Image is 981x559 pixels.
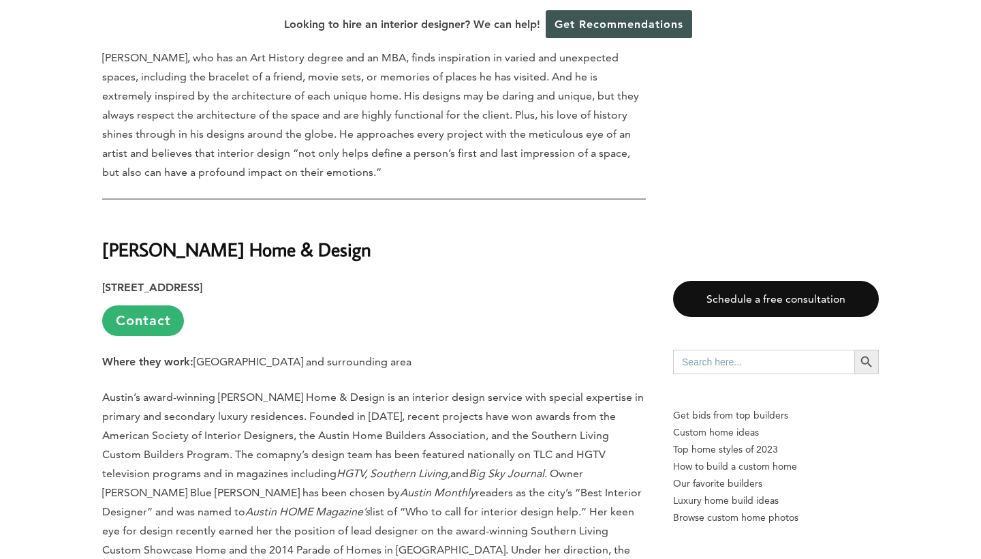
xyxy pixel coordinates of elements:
[673,475,879,492] a: Our favorite builders
[673,424,879,441] a: Custom home ideas
[673,492,879,509] a: Luxury home build ideas
[546,10,692,38] a: Get Recommendations
[400,486,476,499] em: Austin Monthly
[673,350,854,374] input: Search here...
[102,281,202,294] strong: [STREET_ADDRESS]
[245,505,370,518] em: Austin HOME Magazine’s
[673,509,879,526] a: Browse custom home photos
[673,407,879,424] p: Get bids from top builders
[673,441,879,458] a: Top home styles of 2023
[673,281,879,317] a: Schedule a free consultation
[859,354,874,369] svg: Search
[102,355,193,368] strong: Where they work:
[102,305,184,336] a: Contact
[102,237,371,261] strong: [PERSON_NAME] Home & Design
[102,352,646,372] p: [GEOGRAPHIC_DATA] and surrounding area
[102,48,646,182] p: [PERSON_NAME], who has an Art History degree and an MBA, finds inspiration in varied and unexpect...
[673,458,879,475] a: How to build a custom home
[337,467,450,480] em: HGTV, Southern Living,
[469,467,544,480] em: Big Sky Journal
